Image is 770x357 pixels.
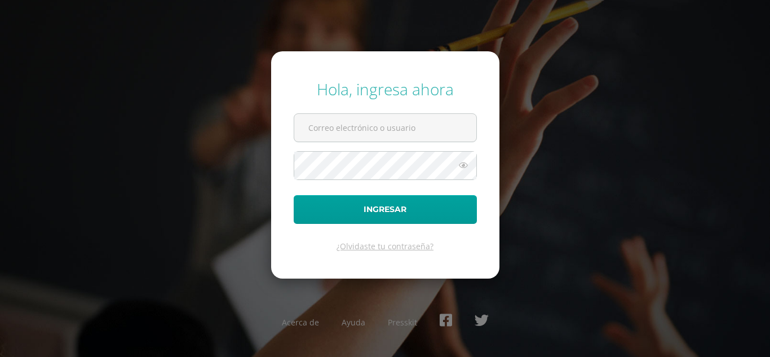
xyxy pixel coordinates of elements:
[294,195,477,224] button: Ingresar
[342,317,365,328] a: Ayuda
[294,114,476,142] input: Correo electrónico o usuario
[282,317,319,328] a: Acerca de
[294,78,477,100] div: Hola, ingresa ahora
[337,241,433,252] a: ¿Olvidaste tu contraseña?
[388,317,417,328] a: Presskit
